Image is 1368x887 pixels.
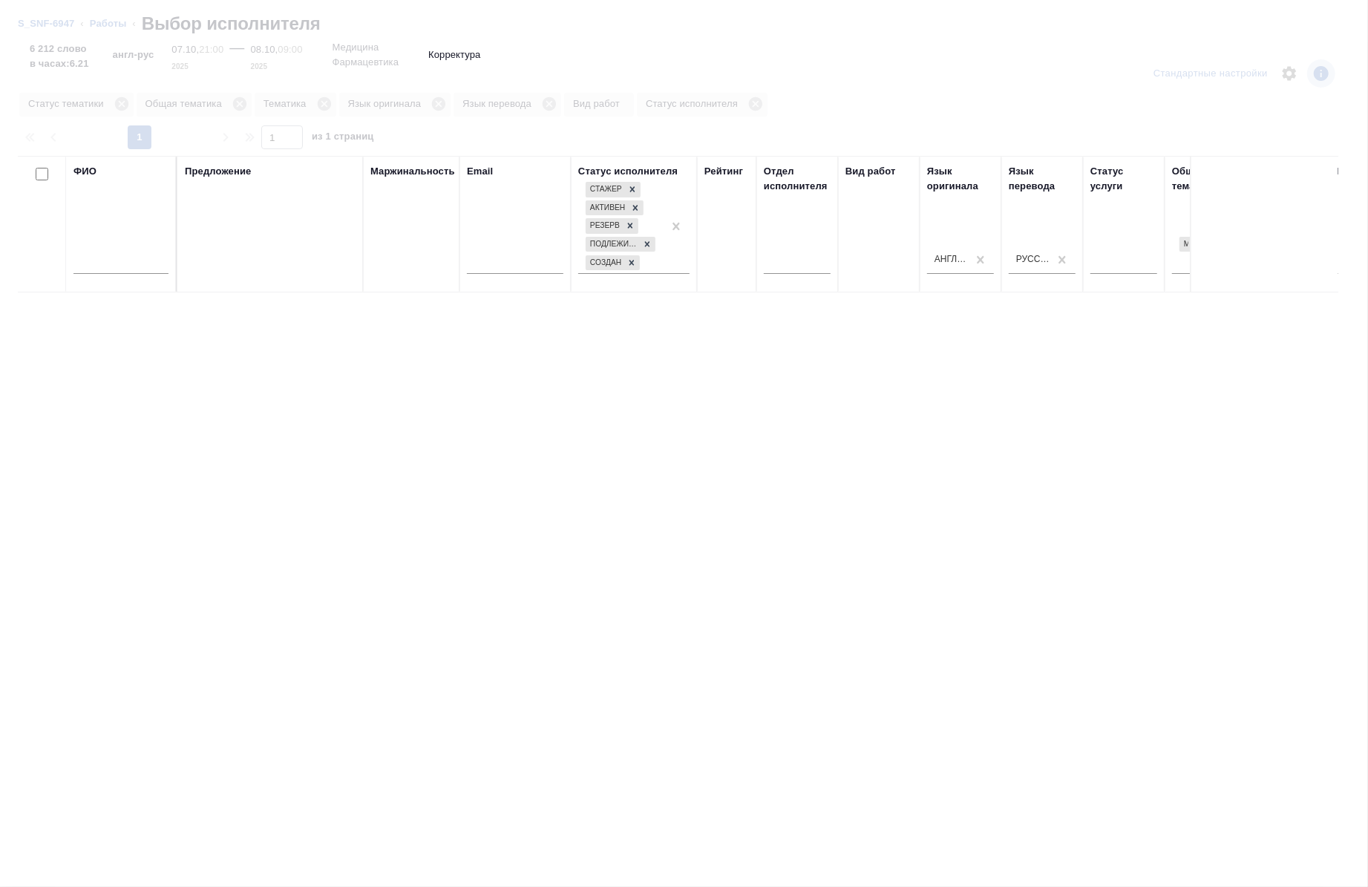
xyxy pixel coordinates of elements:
[584,254,641,272] div: Стажер, Активен, Резерв, Подлежит внедрению, Создан
[586,255,624,271] div: Создан
[467,164,493,179] div: Email
[1009,164,1076,194] div: Язык перевода
[428,48,480,62] p: Корректура
[586,182,624,197] div: Стажер
[370,164,455,179] div: Маржинальность
[764,164,831,194] div: Отдел исполнителя
[586,237,639,252] div: Подлежит внедрению
[1179,237,1188,252] div: Медицина
[1016,253,1050,266] div: Русский
[584,235,657,254] div: Стажер, Активен, Резерв, Подлежит внедрению, Создан
[584,180,642,199] div: Стажер, Активен, Резерв, Подлежит внедрению, Создан
[927,164,994,194] div: Язык оригинала
[935,253,969,266] div: Английский
[1172,164,1239,194] div: Общая тематика
[73,164,96,179] div: ФИО
[586,200,627,216] div: Активен
[185,164,252,179] div: Предложение
[1090,164,1157,194] div: Статус услуги
[845,164,896,179] div: Вид работ
[586,218,622,234] div: Резерв
[584,199,645,217] div: Стажер, Активен, Резерв, Подлежит внедрению, Создан
[584,217,640,235] div: Стажер, Активен, Резерв, Подлежит внедрению, Создан
[1178,235,1206,254] div: Медицина
[578,164,678,179] div: Статус исполнителя
[704,164,743,179] div: Рейтинг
